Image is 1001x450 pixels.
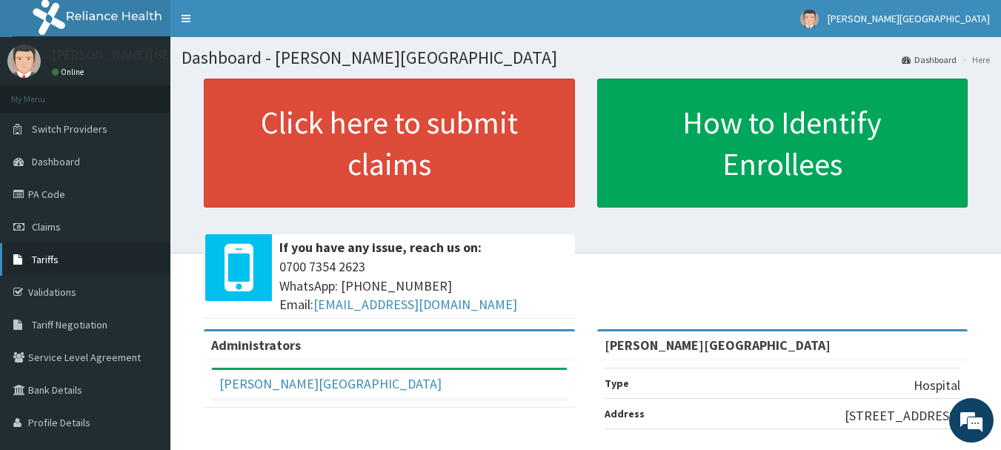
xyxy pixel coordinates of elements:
[605,337,831,354] strong: [PERSON_NAME][GEOGRAPHIC_DATA]
[32,318,107,331] span: Tariff Negotiation
[32,253,59,266] span: Tariffs
[279,239,482,256] b: If you have any issue, reach us on:
[52,48,271,62] p: [PERSON_NAME][GEOGRAPHIC_DATA]
[182,48,990,67] h1: Dashboard - [PERSON_NAME][GEOGRAPHIC_DATA]
[32,220,61,234] span: Claims
[7,44,41,78] img: User Image
[32,155,80,168] span: Dashboard
[313,296,517,313] a: [EMAIL_ADDRESS][DOMAIN_NAME]
[219,375,442,392] a: [PERSON_NAME][GEOGRAPHIC_DATA]
[52,67,87,77] a: Online
[32,122,107,136] span: Switch Providers
[958,53,990,66] li: Here
[800,10,819,28] img: User Image
[605,377,629,390] b: Type
[845,406,960,426] p: [STREET_ADDRESS]
[597,79,968,208] a: How to Identify Enrollees
[279,257,568,314] span: 0700 7354 2623 WhatsApp: [PHONE_NUMBER] Email:
[211,337,301,354] b: Administrators
[204,79,575,208] a: Click here to submit claims
[828,12,990,25] span: [PERSON_NAME][GEOGRAPHIC_DATA]
[902,53,957,66] a: Dashboard
[914,376,960,395] p: Hospital
[605,407,645,420] b: Address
